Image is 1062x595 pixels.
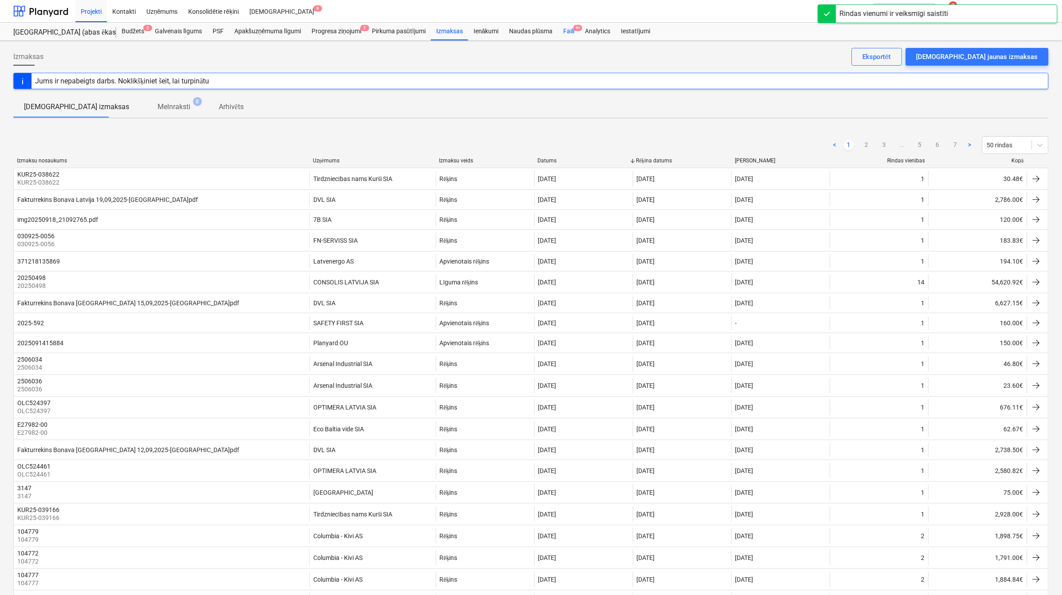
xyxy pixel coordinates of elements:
[440,299,458,307] div: Rēķins
[538,339,557,347] div: [DATE]
[17,356,42,363] div: 2506034
[150,23,207,40] a: Galvenais līgums
[921,216,925,223] div: 1
[313,532,363,540] div: Columbia - Kivi AS
[921,175,925,182] div: 1
[921,237,925,244] div: 1
[306,23,367,40] a: Progresa ziņojumi2
[616,23,655,40] a: Iestatījumi
[735,426,754,433] div: [DATE]
[921,404,925,411] div: 1
[573,25,582,31] span: 9+
[735,258,754,265] div: [DATE]
[17,399,51,406] div: OLC524397
[921,319,925,327] div: 1
[735,511,754,518] div: [DATE]
[735,299,754,307] div: [DATE]
[17,158,306,164] div: Izmaksu nosaukums
[313,196,336,203] div: DVL SIA
[916,51,1038,63] div: [DEMOGRAPHIC_DATA] jaunas izmaksas
[13,28,106,37] div: [GEOGRAPHIC_DATA] (abas ēkas - PRJ2002936 un PRJ2002937) 2601965
[538,532,557,540] div: [DATE]
[313,554,363,561] div: Columbia - Kivi AS
[17,274,46,281] div: 20250498
[313,279,379,286] div: CONSOLIS LATVIJA SIA
[928,421,1027,437] div: 62.67€
[229,23,306,40] a: Apakšuzņēmuma līgumi
[17,232,55,240] div: 030925-0056
[17,579,40,587] p: 104777
[928,528,1027,544] div: 1,898.75€
[313,467,376,474] div: OPTIMERA LATVIA SIA
[580,23,616,40] a: Analytics
[17,470,52,479] p: OLC524461
[17,446,239,453] div: Fakturrekins Bonava [GEOGRAPHIC_DATA] 12,09,2025-[GEOGRAPHIC_DATA]pdf
[735,532,754,540] div: [DATE]
[637,175,655,182] div: [DATE]
[829,140,840,150] a: Previous page
[538,404,557,411] div: [DATE]
[440,467,458,475] div: Rēķins
[313,489,373,496] div: [GEOGRAPHIC_DATA]
[928,571,1027,587] div: 1,884.84€
[17,463,51,470] div: OLC524461
[538,196,557,203] div: [DATE]
[928,463,1027,479] div: 2,580.82€
[313,216,332,223] div: 7B SIA
[735,175,754,182] div: [DATE]
[879,140,890,150] a: Page 3
[538,446,557,453] div: [DATE]
[538,258,557,265] div: [DATE]
[207,23,229,40] a: PSF
[1018,552,1062,595] div: Chat Widget
[637,319,655,327] div: [DATE]
[921,339,925,347] div: 1
[35,77,209,85] div: Jums ir nepabeigts darbs. Noklikšķiniet šeit, lai turpinātu
[928,443,1027,457] div: 2,738.50€
[735,196,754,203] div: [DATE]
[928,550,1027,566] div: 1,791.00€
[928,485,1027,500] div: 75.00€
[950,140,961,150] a: Page 7
[735,158,826,164] div: [PERSON_NAME]
[921,511,925,518] div: 1
[735,339,754,347] div: [DATE]
[558,23,580,40] a: Faili9+
[17,485,32,492] div: 3147
[844,140,854,150] a: Page 1 is your current page
[17,258,60,265] div: 371218135869
[440,279,478,286] div: Līguma rēķins
[17,428,49,437] p: E27982-00
[367,23,431,40] div: Pirkuma pasūtījumi
[17,339,63,347] div: 2025091415884
[440,258,490,265] div: Apvienotais rēķins
[17,216,98,223] div: img20250918_21092765.pdf
[439,158,530,164] div: Izmaksu veids
[897,140,908,150] a: ...
[116,23,150,40] div: Budžets
[440,319,490,327] div: Apvienotais rēķins
[538,576,557,583] div: [DATE]
[840,8,948,19] div: Rindas vienumi ir veiksmīgi saistīti
[538,511,557,518] div: [DATE]
[921,554,925,561] div: 2
[440,237,458,244] div: Rēķins
[440,360,458,368] div: Rēķins
[17,506,59,513] div: KUR25-039166
[17,363,44,372] p: 2506034
[735,237,754,244] div: [DATE]
[735,467,754,474] div: [DATE]
[24,102,129,112] p: [DEMOGRAPHIC_DATA] izmaksas
[306,23,367,40] div: Progresa ziņojumi
[143,25,152,31] span: 3
[918,279,925,286] div: 14
[558,23,580,40] div: Faili
[13,51,43,62] span: Izmaksas
[538,360,557,367] div: [DATE]
[17,378,42,385] div: 2506036
[636,158,728,164] div: Rēķina datums
[735,576,754,583] div: [DATE]
[637,489,655,496] div: [DATE]
[440,532,458,540] div: Rēķins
